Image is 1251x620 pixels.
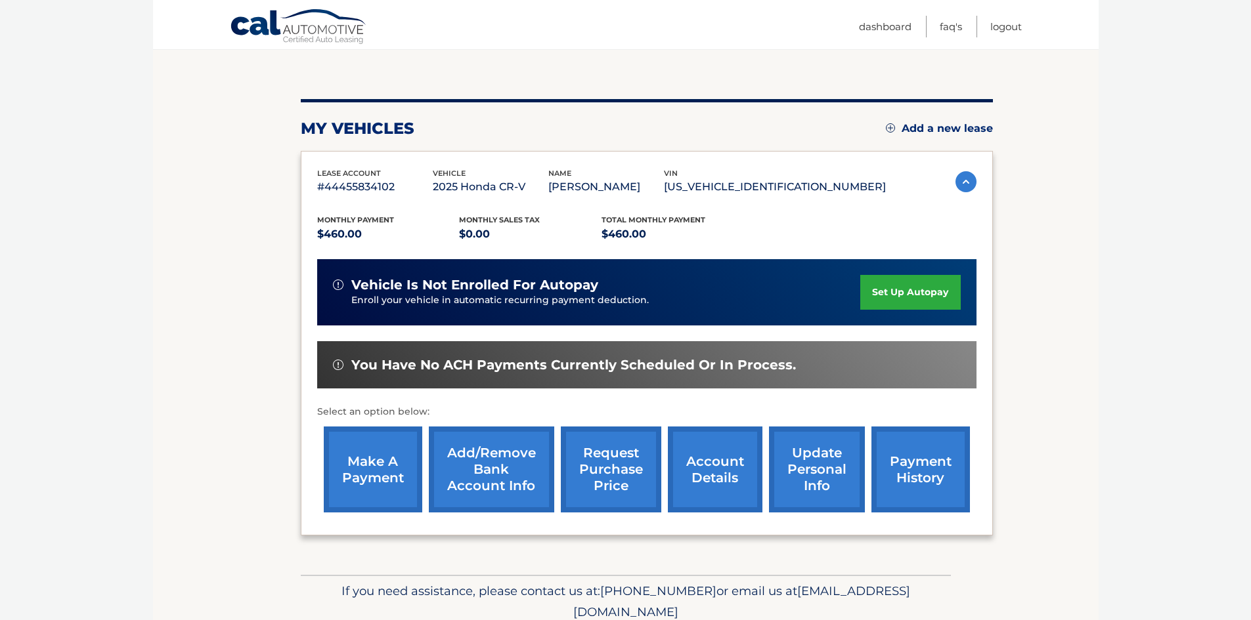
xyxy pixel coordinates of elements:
[990,16,1022,37] a: Logout
[886,122,993,135] a: Add a new lease
[351,293,861,308] p: Enroll your vehicle in automatic recurring payment deduction.
[230,9,368,47] a: Cal Automotive
[859,16,911,37] a: Dashboard
[351,277,598,293] span: vehicle is not enrolled for autopay
[602,215,705,224] span: Total Monthly Payment
[940,16,962,37] a: FAQ's
[317,225,460,243] p: $460.00
[602,225,744,243] p: $460.00
[317,169,381,178] span: lease account
[871,426,970,512] a: payment history
[548,169,571,178] span: name
[333,279,343,290] img: alert-white.svg
[459,215,540,224] span: Monthly sales Tax
[433,178,548,196] p: 2025 Honda CR-V
[769,426,865,512] a: update personal info
[317,404,977,420] p: Select an option below:
[561,426,661,512] a: request purchase price
[668,426,762,512] a: account details
[333,360,343,370] img: alert-white.svg
[429,426,554,512] a: Add/Remove bank account info
[664,169,678,178] span: vin
[351,357,796,373] span: You have no ACH payments currently scheduled or in process.
[886,123,895,133] img: add.svg
[548,178,664,196] p: [PERSON_NAME]
[433,169,466,178] span: vehicle
[317,215,394,224] span: Monthly Payment
[459,225,602,243] p: $0.00
[600,583,716,598] span: [PHONE_NUMBER]
[301,119,414,138] h2: my vehicles
[324,426,422,512] a: make a payment
[860,275,960,310] a: set up autopay
[664,178,886,196] p: [US_VEHICLE_IDENTIFICATION_NUMBER]
[955,171,977,192] img: accordion-active.svg
[317,178,433,196] p: #44455834102
[573,583,910,619] span: [EMAIL_ADDRESS][DOMAIN_NAME]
